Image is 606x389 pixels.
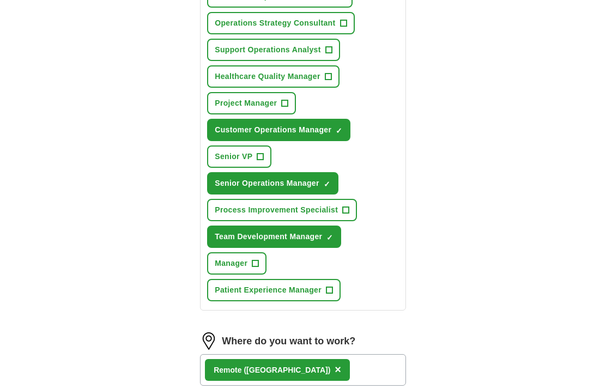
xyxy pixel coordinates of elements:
[215,98,277,109] span: Project Manager
[215,204,338,216] span: Process Improvement Specialist
[335,363,341,375] span: ×
[215,71,320,82] span: Healthcare Quality Manager
[215,44,321,56] span: Support Operations Analyst
[207,39,340,61] button: Support Operations Analyst
[324,180,330,189] span: ✓
[335,362,341,378] button: ×
[207,199,357,221] button: Process Improvement Specialist
[207,145,271,168] button: Senior VP
[200,332,217,350] img: location.png
[207,12,354,34] button: Operations Strategy Consultant
[207,65,340,88] button: Healthcare Quality Manager
[215,258,247,269] span: Manager
[207,172,338,194] button: Senior Operations Manager✓
[207,279,341,301] button: Patient Experience Manager
[326,233,333,242] span: ✓
[207,119,350,141] button: Customer Operations Manager✓
[222,334,355,349] label: Where do you want to work?
[214,364,330,376] div: Remote ([GEOGRAPHIC_DATA])
[215,124,331,136] span: Customer Operations Manager
[215,231,322,242] span: Team Development Manager
[215,151,252,162] span: Senior VP
[207,226,341,248] button: Team Development Manager✓
[215,17,335,29] span: Operations Strategy Consultant
[336,126,342,135] span: ✓
[207,92,296,114] button: Project Manager
[215,284,322,296] span: Patient Experience Manager
[215,178,319,189] span: Senior Operations Manager
[207,252,266,275] button: Manager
